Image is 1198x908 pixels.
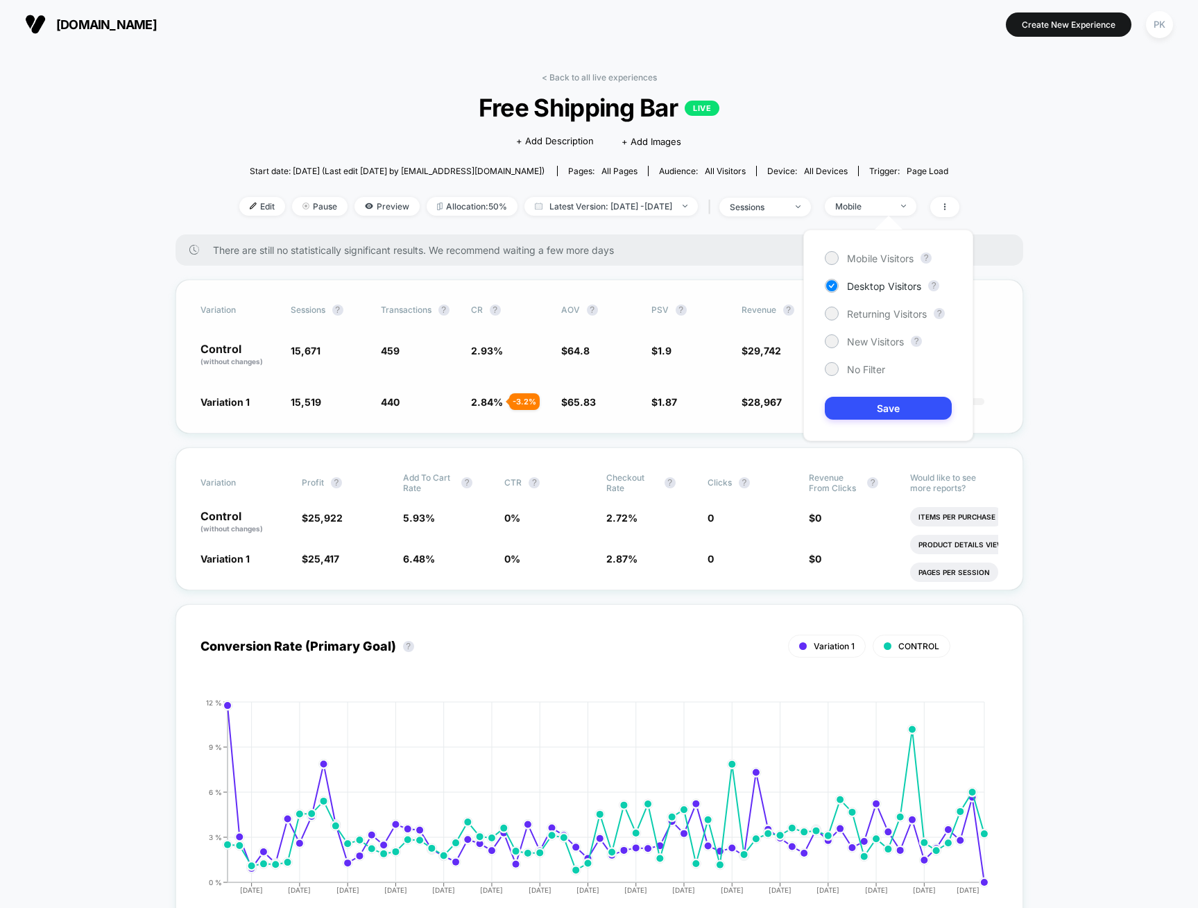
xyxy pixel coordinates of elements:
span: 15,671 [291,345,320,357]
tspan: 9 % [209,742,222,751]
div: sessions [730,202,785,212]
div: - 3.2 % [509,393,540,410]
span: There are still no statistically significant results. We recommend waiting a few more days [213,244,995,256]
span: Pause [292,197,348,216]
div: Pages: [568,166,637,176]
button: ? [529,477,540,488]
button: ? [867,477,878,488]
span: $ [809,553,821,565]
div: CONVERSION_RATE [187,699,984,907]
span: 440 [381,396,400,408]
span: CONTROL [898,641,939,651]
tspan: [DATE] [384,886,407,894]
tspan: [DATE] [624,886,647,894]
p: Control [200,343,277,367]
span: Edit [239,197,285,216]
span: 0 [708,512,714,524]
tspan: [DATE] [673,886,696,894]
span: [DOMAIN_NAME] [56,17,157,32]
span: Clicks [708,477,732,488]
tspan: 12 % [206,698,222,706]
span: 0 [815,553,821,565]
tspan: [DATE] [721,886,744,894]
span: 1.87 [658,396,677,408]
button: Save [825,397,952,420]
span: $ [742,345,781,357]
span: $ [809,512,821,524]
span: 0 % [504,553,520,565]
span: Add To Cart Rate [403,472,454,493]
button: Create New Experience [1006,12,1131,37]
span: Latest Version: [DATE] - [DATE] [524,197,698,216]
span: 5.93 % [403,512,435,524]
img: end [683,205,687,207]
span: (without changes) [200,357,263,366]
span: Allocation: 50% [427,197,517,216]
span: Variation 1 [200,396,250,408]
span: 0 % [504,512,520,524]
span: Variation 1 [200,553,250,565]
span: Sessions [291,305,325,315]
span: Returning Visitors [847,308,927,320]
span: 65.83 [567,396,596,408]
span: Page Load [907,166,948,176]
span: $ [651,396,677,408]
tspan: [DATE] [816,886,839,894]
span: 2.87 % [606,553,637,565]
span: 15,519 [291,396,321,408]
span: Free Shipping Bar [275,93,923,122]
button: ? [438,305,450,316]
span: Variation [200,472,277,493]
img: calendar [535,203,542,209]
button: ? [739,477,750,488]
span: 2.84 % [471,396,503,408]
span: + Add Description [516,135,594,148]
span: Desktop Visitors [847,280,921,292]
span: 25,417 [308,553,339,565]
span: CTR [504,477,522,488]
div: Mobile [835,201,891,212]
span: Start date: [DATE] (Last edit [DATE] by [EMAIL_ADDRESS][DOMAIN_NAME]) [250,166,545,176]
button: ? [331,477,342,488]
span: Checkout Rate [606,472,658,493]
button: ? [783,305,794,316]
span: PSV [651,305,669,315]
div: PK [1146,11,1173,38]
span: No Filter [847,363,885,375]
span: 1.9 [658,345,671,357]
tspan: 0 % [209,877,222,886]
img: end [901,205,906,207]
span: Revenue From Clicks [809,472,860,493]
span: (without changes) [200,524,263,533]
tspan: 3 % [209,832,222,841]
span: $ [561,345,590,357]
span: Revenue [742,305,776,315]
button: ? [928,280,939,291]
img: Visually logo [25,14,46,35]
tspan: [DATE] [481,886,504,894]
span: AOV [561,305,580,315]
tspan: [DATE] [576,886,599,894]
span: 25,922 [308,512,343,524]
tspan: [DATE] [432,886,455,894]
tspan: [DATE] [769,886,791,894]
img: rebalance [437,203,443,210]
span: Device: [756,166,858,176]
span: 2.93 % [471,345,503,357]
a: < Back to all live experiences [542,72,657,83]
button: ? [934,308,945,319]
span: 29,742 [748,345,781,357]
span: 2.72 % [606,512,637,524]
span: 64.8 [567,345,590,357]
span: | [705,197,719,217]
li: Items Per Purchase [910,507,1004,526]
span: 0 [815,512,821,524]
span: all devices [804,166,848,176]
span: $ [651,345,671,357]
span: Variation 1 [814,641,855,651]
button: ? [587,305,598,316]
p: Control [200,511,288,534]
div: Trigger: [869,166,948,176]
button: ? [490,305,501,316]
tspan: [DATE] [529,886,551,894]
